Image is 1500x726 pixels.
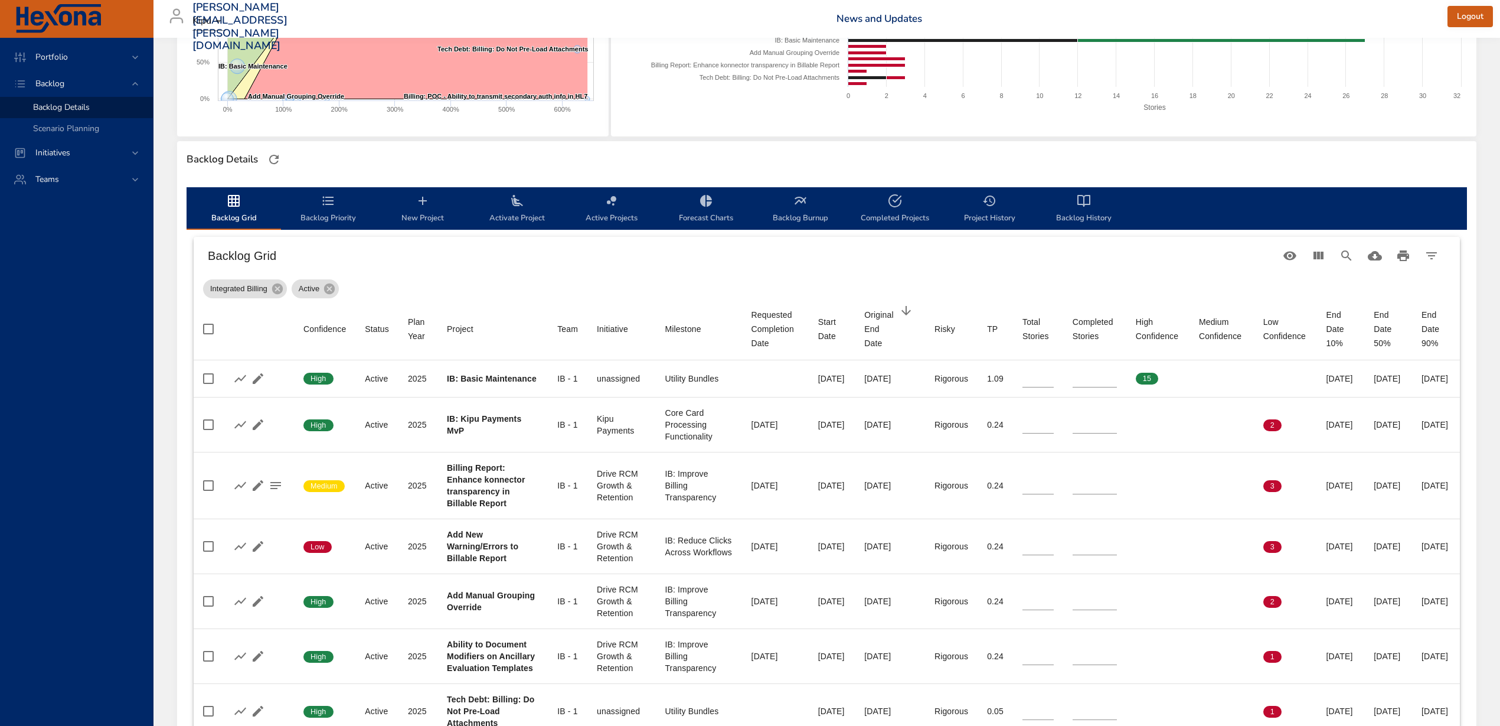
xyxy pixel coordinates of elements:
[554,106,571,113] text: 600%
[1389,242,1417,270] button: Print
[751,480,799,491] div: [DATE]
[249,592,267,610] button: Edit Project Details
[408,315,428,343] div: Plan Year
[218,63,287,70] text: IB: Basic Maintenance
[987,480,1004,491] div: 0.24
[1199,707,1217,717] span: 0
[665,407,732,442] div: Core Card Processing Functionality
[934,480,968,491] div: Rigorous
[665,639,732,674] div: IB: Improve Billing Transparency
[365,322,389,336] div: Status
[665,468,732,503] div: IB: Improve Billing Transparency
[1199,420,1217,431] span: 0
[1263,315,1308,343] span: Low Confidence
[557,650,578,662] div: IB - 1
[1326,650,1355,662] div: [DATE]
[818,315,846,343] div: Start Date
[987,322,1004,336] span: TP
[597,322,646,336] span: Initiative
[1113,92,1120,99] text: 14
[249,647,267,665] button: Edit Project Details
[1419,92,1426,99] text: 30
[818,373,846,385] div: [DATE]
[1457,9,1483,24] span: Logout
[864,705,916,717] div: [DATE]
[1326,373,1355,385] div: [DATE]
[408,419,428,431] div: 2025
[1199,315,1244,343] span: Medium Confidence
[1136,315,1180,343] div: High Confidence
[1326,480,1355,491] div: [DATE]
[1036,92,1043,99] text: 10
[987,322,998,336] div: TP
[1143,103,1165,112] text: Stories
[408,373,428,385] div: 2025
[864,650,916,662] div: [DATE]
[934,541,968,552] div: Rigorous
[200,95,210,102] text: 0%
[934,322,968,336] span: Risky
[1189,92,1197,99] text: 18
[203,279,287,298] div: Integrated Billing
[1263,652,1282,662] span: 1
[303,322,346,336] div: Confidence
[597,468,646,503] div: Drive RCM Growth & Retention
[231,647,249,665] button: Show Burnup
[1136,542,1154,552] span: 0
[231,477,249,494] button: Show Burnup
[818,705,846,717] div: [DATE]
[33,102,90,113] span: Backlog Details
[1263,597,1282,607] span: 2
[864,595,916,607] div: [DATE]
[292,283,326,295] span: Active
[934,650,968,662] div: Rigorous
[987,419,1004,431] div: 0.24
[408,705,428,717] div: 2025
[365,650,389,662] div: Active
[760,194,841,225] span: Backlog Burnup
[999,92,1003,99] text: 8
[408,541,428,552] div: 2025
[1074,92,1081,99] text: 12
[923,92,927,99] text: 4
[864,373,916,385] div: [DATE]
[1263,373,1282,384] span: 0
[1421,541,1450,552] div: [DATE]
[265,151,283,168] button: Refresh Page
[303,652,334,662] span: High
[187,187,1467,230] div: backlog-tab
[33,123,99,134] span: Scenario Planning
[597,705,646,717] div: unassigned
[194,194,274,225] span: Backlog Grid
[447,463,525,508] b: Billing Report: Enhance konnector transparency in Billable Report
[197,58,210,66] text: 50%
[1374,541,1403,552] div: [DATE]
[231,370,249,388] button: Show Burnup
[1199,373,1217,384] span: 0
[1136,597,1154,607] span: 0
[934,322,955,336] div: Risky
[248,93,344,100] text: Add Manual Grouping Override
[26,147,80,158] span: Initiatives
[818,480,846,491] div: [DATE]
[934,595,968,607] div: Rigorous
[1374,595,1403,607] div: [DATE]
[1263,481,1282,491] span: 3
[288,194,368,225] span: Backlog Priority
[836,12,922,25] a: News and Updates
[365,705,389,717] div: Active
[447,414,521,435] b: IB: Kipu Payments MvP
[443,106,459,113] text: 400%
[231,702,249,720] button: Show Burnup
[1304,242,1332,270] button: View Columns
[1421,595,1450,607] div: [DATE]
[1326,541,1355,552] div: [DATE]
[751,595,799,607] div: [DATE]
[498,106,515,113] text: 500%
[303,707,334,717] span: High
[651,61,839,69] text: Billing Report: Enhance konnector transparency in Billable Report
[1421,308,1450,350] div: End Date 90%
[1374,480,1403,491] div: [DATE]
